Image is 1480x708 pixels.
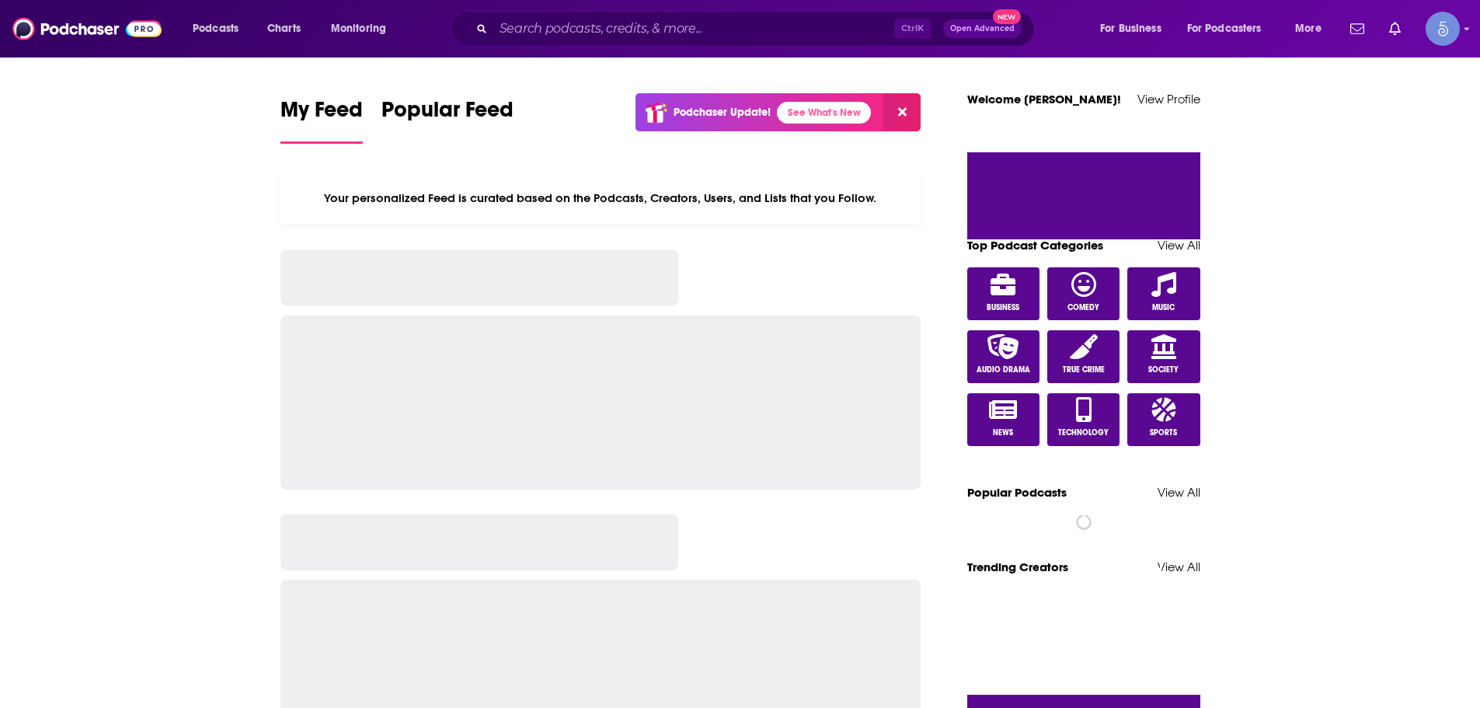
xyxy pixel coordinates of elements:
[943,19,1022,38] button: Open AdvancedNew
[465,11,1050,47] div: Search podcasts, credits, & more...
[320,16,406,41] button: open menu
[1148,365,1179,375] span: Society
[280,172,921,225] div: Your personalized Feed is curated based on the Podcasts, Creators, Users, and Lists that you Follow.
[977,365,1030,375] span: Audio Drama
[950,25,1015,33] span: Open Advanced
[674,106,771,119] p: Podchaser Update!
[1426,12,1460,46] img: User Profile
[280,96,363,132] span: My Feed
[1150,428,1177,438] span: Sports
[993,428,1013,438] span: News
[967,560,1068,574] a: Trending Creators
[257,16,310,41] a: Charts
[1284,16,1341,41] button: open menu
[1152,303,1175,312] span: Music
[1295,18,1322,40] span: More
[1137,92,1200,106] a: View Profile
[1426,12,1460,46] button: Show profile menu
[381,96,514,144] a: Popular Feed
[1158,485,1200,500] a: View All
[331,18,386,40] span: Monitoring
[967,330,1040,383] a: Audio Drama
[1067,303,1099,312] span: Comedy
[1089,16,1181,41] button: open menu
[967,267,1040,320] a: Business
[1127,330,1200,383] a: Society
[381,96,514,132] span: Popular Feed
[267,18,301,40] span: Charts
[1058,428,1109,438] span: Technology
[1127,267,1200,320] a: Music
[1063,365,1105,375] span: True Crime
[1426,12,1460,46] span: Logged in as Spiral5-G1
[12,14,162,44] img: Podchaser - Follow, Share and Rate Podcasts
[182,16,259,41] button: open menu
[1344,16,1370,42] a: Show notifications dropdown
[777,102,871,124] a: See What's New
[1177,16,1284,41] button: open menu
[987,303,1019,312] span: Business
[1158,560,1200,574] a: View All
[280,96,363,144] a: My Feed
[193,18,239,40] span: Podcasts
[967,238,1103,253] a: Top Podcast Categories
[1047,267,1120,320] a: Comedy
[1383,16,1407,42] a: Show notifications dropdown
[1047,393,1120,446] a: Technology
[1158,238,1200,253] a: View All
[967,485,1067,500] a: Popular Podcasts
[1047,330,1120,383] a: True Crime
[993,9,1021,24] span: New
[967,92,1121,106] a: Welcome [PERSON_NAME]!
[493,16,894,41] input: Search podcasts, credits, & more...
[1127,393,1200,446] a: Sports
[967,393,1040,446] a: News
[894,19,931,39] span: Ctrl K
[1100,18,1161,40] span: For Business
[1187,18,1262,40] span: For Podcasters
